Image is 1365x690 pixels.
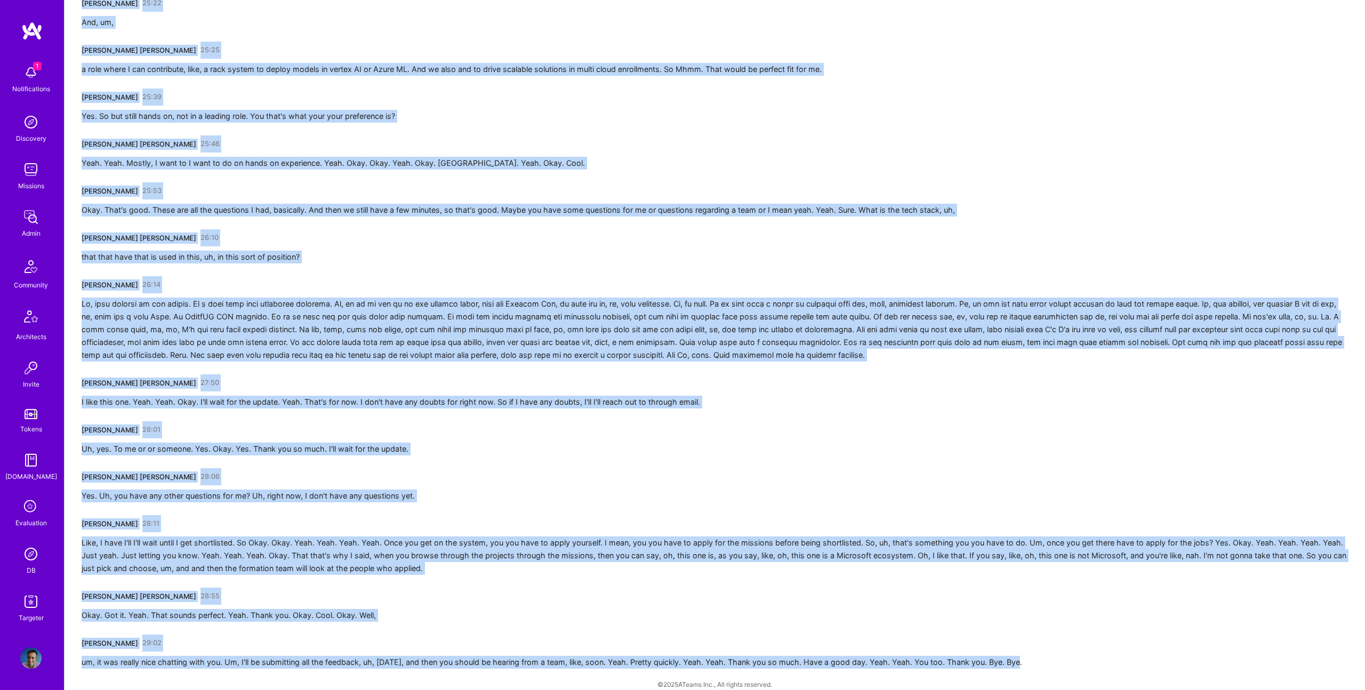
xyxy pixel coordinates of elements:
div: Missions [18,180,44,191]
div: Okay. That's good. These are all the questions I had, basically. And then we still have a few min... [82,204,955,216]
div: [PERSON_NAME] [82,518,138,529]
img: discovery [20,111,42,133]
a: 25:46 [200,135,220,153]
img: logo [21,21,43,41]
a: 26:14 [142,276,160,293]
div: [PERSON_NAME] [82,186,138,197]
div: [PERSON_NAME] [PERSON_NAME] [82,232,196,244]
a: 27:50 [200,374,219,391]
img: Admin Search [20,543,42,565]
img: guide book [20,450,42,471]
a: 25:25 [200,42,220,59]
div: Lo, ipsu dolorsi am con adipis. El s doei temp inci utlaboree dolorema. Al, en ad mi ven qu no ex... [82,298,1348,362]
div: Targeter [19,612,44,623]
div: [PERSON_NAME] [PERSON_NAME] [82,45,196,56]
div: Invite [23,379,39,390]
img: User Avatar [20,647,42,669]
div: Discovery [16,133,46,144]
a: 26:10 [200,229,219,246]
img: bell [20,62,42,83]
div: Uh, yes. To me or or someone. Yes. Okay. Yes. Thank you so much. I'll wait for the update. [82,443,408,455]
img: Architects [18,306,44,331]
img: Skill Targeter [20,591,42,612]
div: Yeah. Yeah. Mostly, I want to I want to do on hands on experience. Yeah. Okay. Okay. Yeah. Okay. ... [82,157,585,170]
a: 29:02 [142,635,162,652]
div: Notifications [12,83,50,94]
div: DB [27,565,36,576]
div: [PERSON_NAME] [PERSON_NAME] [82,139,196,150]
div: Like, I have I'll I'll wait until I get shortlisted. So Okay. Okay. Yeah. Yeah. Yeah. Yeah. Once ... [82,536,1348,575]
div: [PERSON_NAME] [PERSON_NAME] [82,471,196,483]
img: Community [18,254,44,279]
div: a role where I can contribute, like, a rack system to deploy models in vertex AI or Azure ML. And... [82,63,822,76]
div: [PERSON_NAME] [82,92,138,103]
div: Tokens [20,423,42,435]
div: [PERSON_NAME] [PERSON_NAME] [82,591,196,602]
img: Invite [20,357,42,379]
div: Yes. So but still hands on, not in a leading role. You that's what your your preference is? [82,110,395,123]
img: teamwork [20,159,42,180]
a: 28:11 [142,515,159,532]
div: Architects [16,331,46,342]
a: 25:39 [142,89,162,106]
a: 28:06 [200,468,220,485]
div: Yes. Uh, you have any other questions for me? Uh, right now, I don't have any questions yet. [82,490,415,502]
span: 1 [33,62,42,70]
div: that that have that is used in this, uh, in this sort of position? [82,251,300,263]
div: Okay. Got it. Yeah. That sounds perfect. Yeah. Thank you. Okay. Cool. Okay. Well, [82,609,376,622]
div: And, um, [82,16,114,29]
div: um, it was really nice chatting with you. Um, I'll be submitting all the feedback, uh, [DATE], an... [82,656,1022,669]
div: Community [14,279,48,291]
i: icon SelectionTeam [21,497,41,517]
div: [PERSON_NAME] [82,638,138,649]
div: Evaluation [15,517,47,528]
div: I like this one. Yeah. Yeah. Okay. I'll wait for the update. Yeah. That's for now. I don't have a... [82,396,700,408]
div: [DOMAIN_NAME] [5,471,57,482]
img: admin teamwork [20,206,42,228]
img: tokens [25,409,37,419]
div: Admin [22,228,41,239]
a: User Avatar [18,647,44,669]
a: 28:55 [200,588,220,605]
div: [PERSON_NAME] [82,279,138,291]
a: 25:53 [142,182,162,199]
div: [PERSON_NAME] [PERSON_NAME] [82,378,196,389]
a: 28:01 [142,421,160,438]
div: [PERSON_NAME] [82,424,138,436]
